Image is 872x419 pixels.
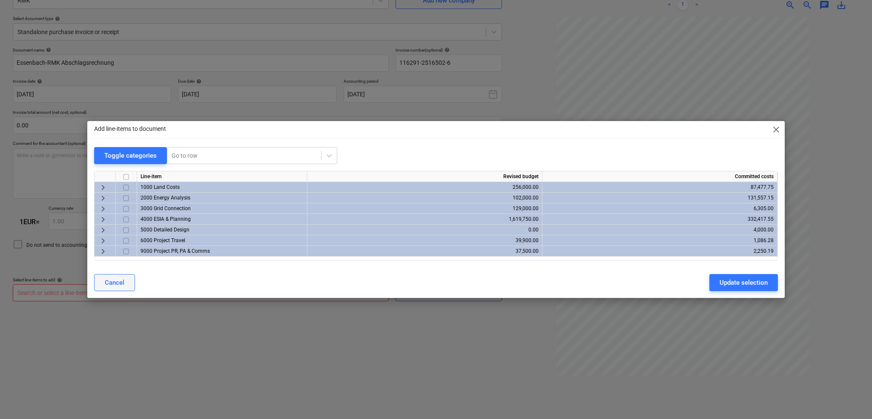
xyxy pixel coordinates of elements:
div: 256,000.00 [311,182,539,193]
div: 4,000.00 [546,225,774,235]
div: 1,086.28 [546,235,774,246]
span: keyboard_arrow_right [98,214,108,225]
div: 131,557.15 [546,193,774,203]
div: 1,619,750.00 [311,214,539,225]
p: Add line-items to document [94,124,166,133]
div: Toggle categories [104,150,157,161]
button: Toggle categories [94,147,167,164]
div: 6,305.00 [546,203,774,214]
span: keyboard_arrow_right [98,236,108,246]
div: 332,417.55 [546,214,774,225]
span: keyboard_arrow_right [98,182,108,193]
div: Update selection [720,277,768,288]
div: 87,477.75 [546,182,774,193]
iframe: Chat Widget [829,378,872,419]
div: Cancel [105,277,124,288]
div: 2,250.19 [546,246,774,257]
div: 37,500.00 [311,246,539,257]
span: keyboard_arrow_right [98,246,108,257]
div: 102,000.00 [311,193,539,203]
span: 1000 Land Costs [141,184,180,190]
span: keyboard_arrow_right [98,204,108,214]
div: 39,900.00 [311,235,539,246]
span: 6000 Project Travel [141,237,185,243]
span: 5000 Detailed Design [141,227,189,233]
div: Committed costs [542,171,777,182]
span: 4000 ESIA & Planning [141,216,191,222]
div: 129,000.00 [311,203,539,214]
div: Revised budget [307,171,542,182]
span: keyboard_arrow_right [98,193,108,203]
span: 9000 Project PR, PA & Comms [141,248,210,254]
button: Cancel [94,274,135,291]
div: Line-item [137,171,307,182]
span: close [771,124,781,135]
span: 3000 Grid Connection [141,205,191,211]
div: 0.00 [311,225,539,235]
span: keyboard_arrow_right [98,225,108,235]
span: 2000 Energy Analysis [141,195,190,201]
button: Update selection [709,274,778,291]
